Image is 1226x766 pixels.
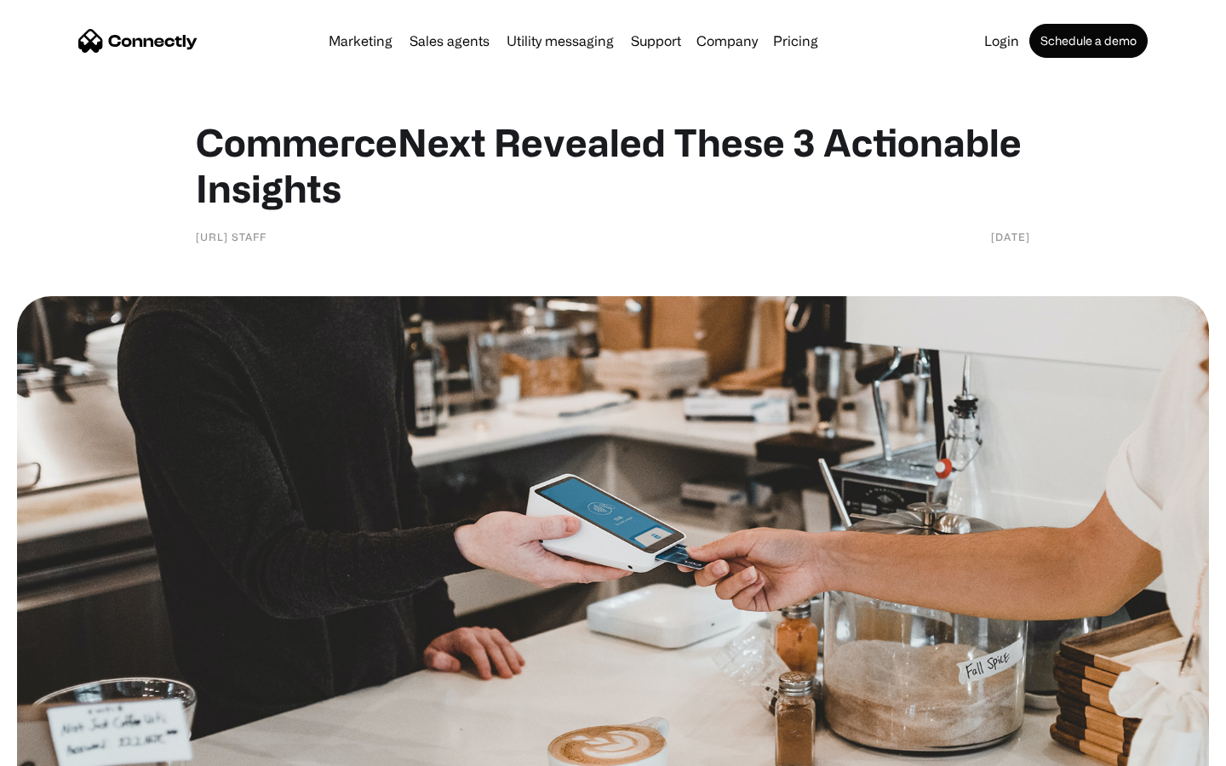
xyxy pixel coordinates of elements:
[196,228,266,245] div: [URL] Staff
[766,34,825,48] a: Pricing
[17,736,102,760] aside: Language selected: English
[403,34,496,48] a: Sales agents
[196,119,1030,211] h1: CommerceNext Revealed These 3 Actionable Insights
[977,34,1026,48] a: Login
[624,34,688,48] a: Support
[991,228,1030,245] div: [DATE]
[696,29,758,53] div: Company
[691,29,763,53] div: Company
[1029,24,1148,58] a: Schedule a demo
[78,28,198,54] a: home
[34,736,102,760] ul: Language list
[322,34,399,48] a: Marketing
[500,34,621,48] a: Utility messaging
